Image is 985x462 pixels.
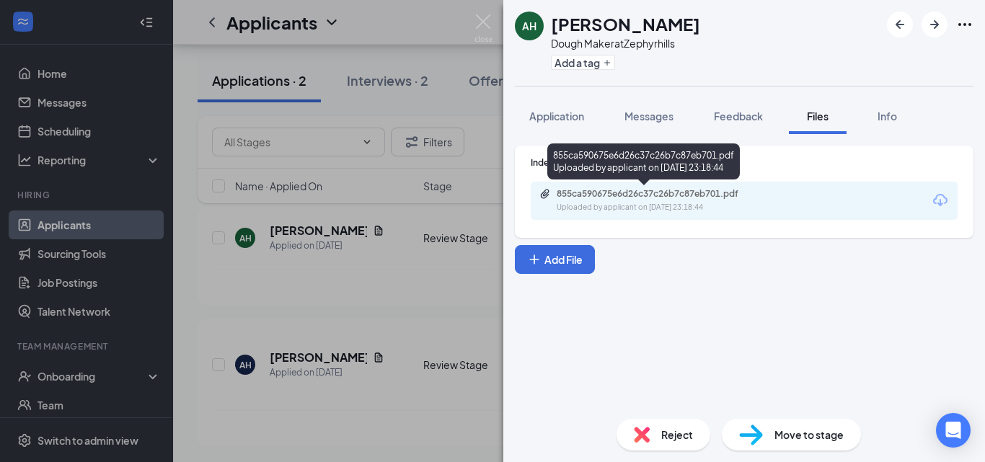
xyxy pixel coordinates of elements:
[515,245,595,274] button: Add FilePlus
[547,143,740,179] div: 855ca590675e6d26c37c26b7c87eb701.pdf Uploaded by applicant on [DATE] 23:18:44
[887,12,913,37] button: ArrowLeftNew
[603,58,611,67] svg: Plus
[522,19,536,33] div: AH
[926,16,943,33] svg: ArrowRight
[557,188,759,200] div: 855ca590675e6d26c37c26b7c87eb701.pdf
[878,110,897,123] span: Info
[539,188,551,200] svg: Paperclip
[922,12,948,37] button: ArrowRight
[714,110,763,123] span: Feedback
[936,413,971,448] div: Open Intercom Messenger
[774,427,844,443] span: Move to stage
[807,110,829,123] span: Files
[551,12,700,36] h1: [PERSON_NAME]
[557,202,773,213] div: Uploaded by applicant on [DATE] 23:18:44
[551,36,700,50] div: Dough Maker at Zephyrhills
[932,192,949,209] svg: Download
[661,427,693,443] span: Reject
[527,252,542,267] svg: Plus
[529,110,584,123] span: Application
[956,16,973,33] svg: Ellipses
[551,55,615,70] button: PlusAdd a tag
[624,110,673,123] span: Messages
[539,188,773,213] a: Paperclip855ca590675e6d26c37c26b7c87eb701.pdfUploaded by applicant on [DATE] 23:18:44
[531,156,958,169] div: Indeed Resume
[891,16,909,33] svg: ArrowLeftNew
